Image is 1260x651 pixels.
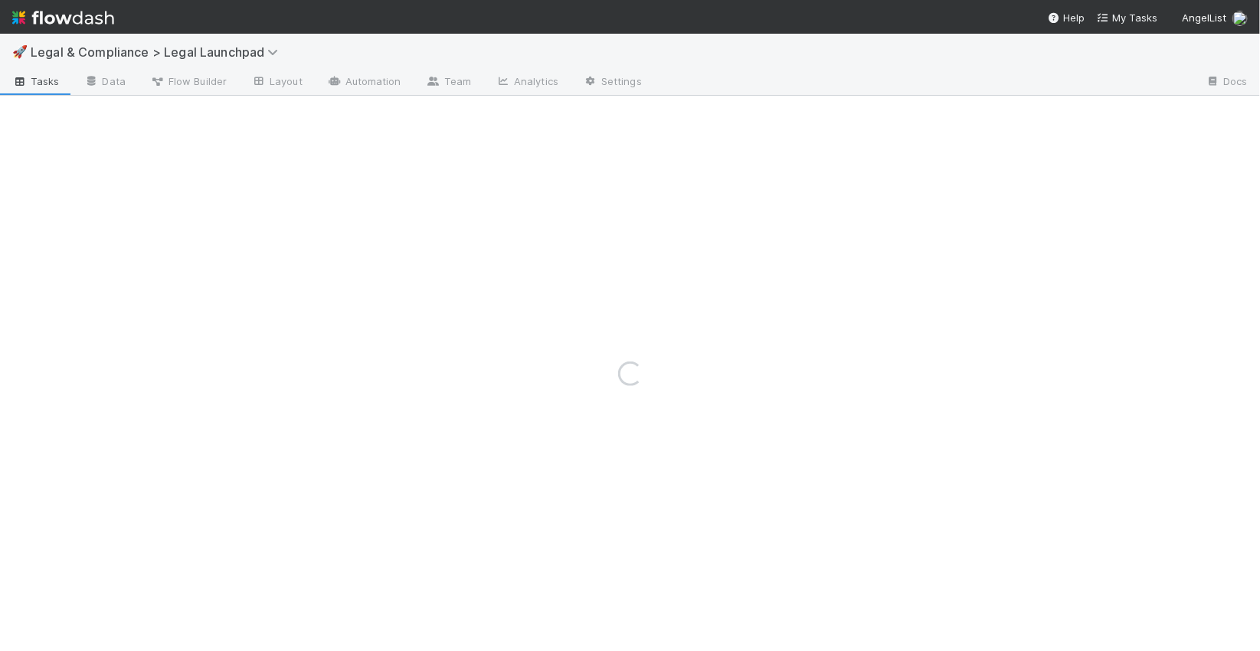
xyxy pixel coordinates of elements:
span: Flow Builder [150,74,227,89]
a: Layout [239,70,315,95]
a: Flow Builder [138,70,239,95]
a: Data [72,70,138,95]
span: 🚀 [12,45,28,58]
span: Tasks [12,74,60,89]
img: logo-inverted-e16ddd16eac7371096b0.svg [12,5,114,31]
a: Docs [1193,70,1260,95]
span: My Tasks [1097,11,1157,24]
a: Team [414,70,483,95]
a: Automation [315,70,414,95]
a: My Tasks [1097,10,1157,25]
div: Help [1048,10,1085,25]
img: avatar_b5be9b1b-4537-4870-b8e7-50cc2287641b.png [1232,11,1248,26]
a: Analytics [483,70,571,95]
span: Legal & Compliance > Legal Launchpad [31,44,286,60]
span: AngelList [1182,11,1226,24]
a: Settings [571,70,654,95]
